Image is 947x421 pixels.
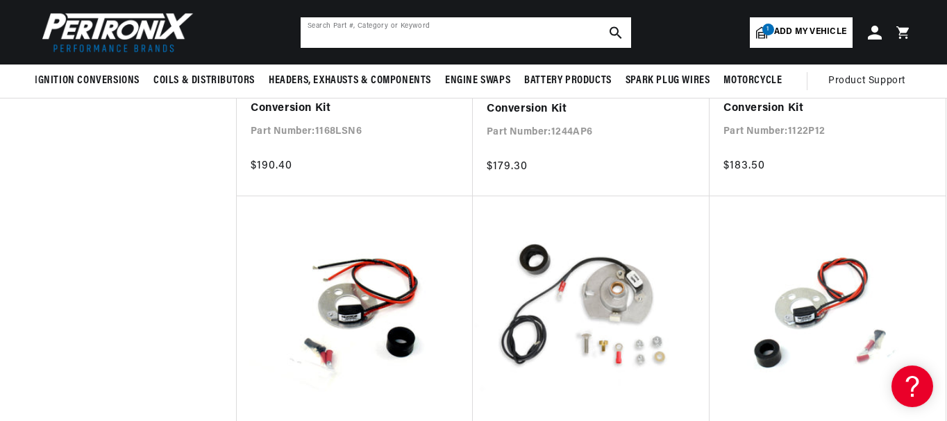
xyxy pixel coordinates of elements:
[762,24,774,35] span: 1
[251,65,459,118] a: PerTronix 1168LSN6 Ignitor® Delco 6 cyl NEG 6v Electronic Ignition Conversion Kit
[262,65,438,97] summary: Headers, Exhausts & Components
[438,65,517,97] summary: Engine Swaps
[828,74,905,89] span: Product Support
[716,65,789,97] summary: Motorcycle
[601,17,631,48] button: search button
[269,74,431,88] span: Headers, Exhausts & Components
[146,65,262,97] summary: Coils & Distributors
[301,17,631,48] input: Search Part #, Category or Keyword
[487,65,696,119] a: PerTronix 1244AP6 Ignitor® Ford 4 cyl 6v Pos Gnd Electronic Ignition Conversion Kit
[723,65,932,118] a: PerTronix 1122P12 Ignitor® Delco 2 cyl 12v Pos Gnd Electronic Ignition Conversion Kit
[750,17,853,48] a: 1Add my vehicle
[35,65,146,97] summary: Ignition Conversions
[445,74,510,88] span: Engine Swaps
[153,74,255,88] span: Coils & Distributors
[774,26,846,39] span: Add my vehicle
[626,74,710,88] span: Spark Plug Wires
[517,65,619,97] summary: Battery Products
[524,74,612,88] span: Battery Products
[619,65,717,97] summary: Spark Plug Wires
[35,8,194,56] img: Pertronix
[828,65,912,98] summary: Product Support
[35,74,140,88] span: Ignition Conversions
[723,74,782,88] span: Motorcycle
